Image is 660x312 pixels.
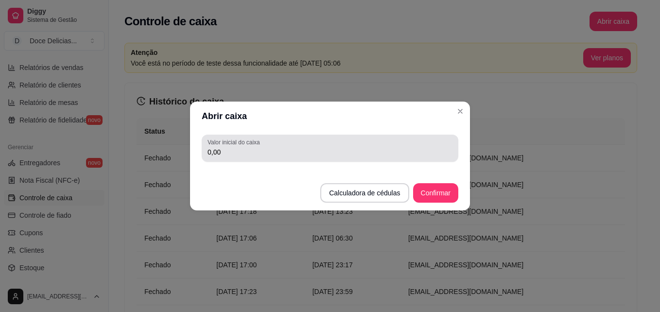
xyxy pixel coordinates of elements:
button: Calculadora de cédulas [320,183,409,203]
button: Confirmar [413,183,458,203]
label: Valor inicial do caixa [208,138,263,146]
input: Valor inicial do caixa [208,147,452,157]
button: Close [452,104,468,119]
header: Abrir caixa [190,102,470,131]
